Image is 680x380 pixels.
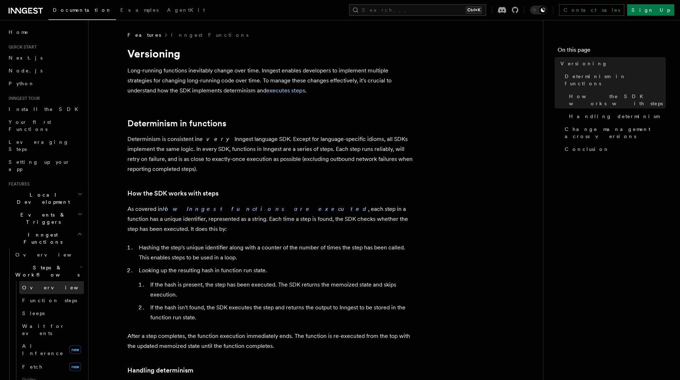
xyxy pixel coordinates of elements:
[22,364,43,370] span: Fetch
[9,106,82,112] span: Install the SDK
[566,110,666,123] a: Handling determinism
[12,264,80,278] span: Steps & Workflows
[565,126,666,140] span: Change management across versions
[569,113,659,120] span: Handling determinism
[200,136,235,142] em: every
[137,265,413,323] li: Looking up the resulting hash in function run state.
[6,231,77,245] span: Inngest Functions
[566,90,666,110] a: How the SDK works with steps
[127,204,413,234] p: As covered in , each step in a function has a unique identifier, represented as a string. Each ti...
[127,134,413,174] p: Determinism is consistent in Inngest language SDK. Except for language-specific idioms, all SDKs ...
[627,4,674,16] a: Sign Up
[266,87,305,94] a: executes steps
[53,7,112,13] span: Documentation
[137,243,413,263] li: Hashing the step's unique identifier along with a counter of the number of times the step has bee...
[6,188,84,208] button: Local Development
[22,323,65,336] span: Wait for events
[69,345,81,354] span: new
[127,31,161,39] span: Features
[6,26,84,39] a: Home
[6,44,37,50] span: Quick start
[466,6,482,14] kbd: Ctrl+K
[6,103,84,116] a: Install the SDK
[19,320,84,340] a: Wait for events
[127,188,218,198] a: How the SDK works with steps
[562,70,666,90] a: Determinism in functions
[562,123,666,143] a: Change management across versions
[6,116,84,136] a: Your first Functions
[6,191,78,206] span: Local Development
[558,57,666,70] a: Versioning
[162,206,368,212] a: How Inngest functions are executed
[6,64,84,77] a: Node.js
[22,298,77,303] span: Function steps
[148,303,413,323] li: If the hash isn't found, the SDK executes the step and returns the output to Inngest to be stored...
[163,2,209,19] a: AgentKit
[19,340,84,360] a: AI Inferencenew
[171,31,248,39] a: Inngest Functions
[127,66,413,96] p: Long-running functions inevitably change over time. Inngest enables developers to implement multi...
[9,29,29,36] span: Home
[349,4,486,16] button: Search...Ctrl+K
[6,51,84,64] a: Next.js
[6,136,84,156] a: Leveraging Steps
[127,331,413,351] p: After a step completes, the function execution immediately ends. The function is re-executed from...
[69,363,81,371] span: new
[19,294,84,307] a: Function steps
[22,310,45,316] span: Sleeps
[9,139,69,152] span: Leveraging Steps
[6,96,40,101] span: Inngest tour
[9,68,42,74] span: Node.js
[559,4,624,16] a: Contact sales
[127,118,226,128] a: Determinism in functions
[6,181,30,187] span: Features
[9,159,70,172] span: Setting up your app
[530,6,547,14] button: Toggle dark mode
[167,7,205,13] span: AgentKit
[116,2,163,19] a: Examples
[19,307,84,320] a: Sleeps
[6,77,84,90] a: Python
[12,248,84,261] a: Overview
[15,252,89,258] span: Overview
[12,261,84,281] button: Steps & Workflows
[49,2,116,20] a: Documentation
[6,156,84,176] a: Setting up your app
[560,60,608,67] span: Versioning
[6,208,84,228] button: Events & Triggers
[562,143,666,156] a: Conclusion
[6,228,84,248] button: Inngest Functions
[565,73,666,87] span: Determinism in functions
[9,81,35,86] span: Python
[148,280,413,300] li: If the hash is present, the step has been executed. The SDK returns the memoized state and skips ...
[19,281,84,294] a: Overview
[22,343,64,356] span: AI Inference
[569,93,666,107] span: How the SDK works with steps
[9,119,51,132] span: Your first Functions
[127,47,413,60] h1: Versioning
[9,55,42,61] span: Next.js
[22,285,96,290] span: Overview
[127,365,193,375] a: Handling determinism
[19,360,84,374] a: Fetchnew
[6,211,78,226] span: Events & Triggers
[120,7,158,13] span: Examples
[558,46,666,57] h4: On this page
[565,146,609,153] span: Conclusion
